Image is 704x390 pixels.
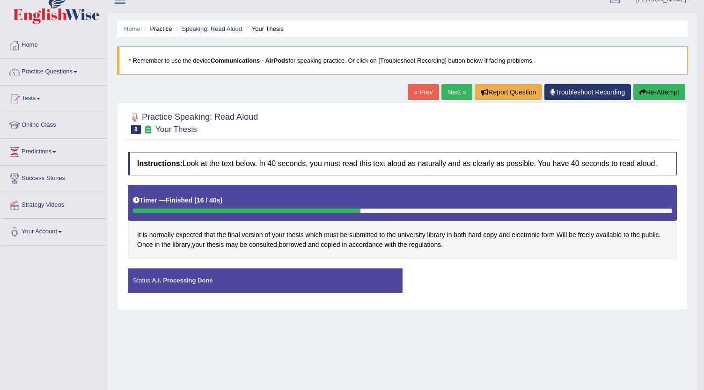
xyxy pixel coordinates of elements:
[0,112,107,136] a: Online Class
[454,230,466,240] span: Click to see word definition
[133,197,222,204] h5: Timer —
[398,240,407,250] span: Click to see word definition
[631,230,640,240] span: Click to see word definition
[387,230,396,240] span: Click to see word definition
[182,25,242,32] a: Speaking: Read Aloud
[340,230,348,240] span: Click to see word definition
[211,57,288,64] b: Communications - AirPods
[264,230,270,240] span: Click to see word definition
[380,230,385,240] span: Click to see word definition
[117,46,688,75] blockquote: * Remember to use the device for speaking practice. Or click on [Troubleshoot Recording] button b...
[286,230,304,240] span: Click to see word definition
[176,230,202,240] span: Click to see word definition
[642,230,659,240] span: Click to see word definition
[596,230,622,240] span: Click to see word definition
[143,125,153,134] small: Exam occurring question
[228,230,240,240] span: Click to see word definition
[557,230,567,240] span: Click to see word definition
[321,240,340,250] span: Click to see word definition
[623,230,629,240] span: Click to see word definition
[499,230,510,240] span: Click to see word definition
[0,219,107,242] a: Your Account
[349,240,382,250] span: Click to see word definition
[544,84,631,100] a: Troubleshoot Recording
[240,240,247,250] span: Click to see word definition
[197,196,220,204] b: 16 / 40s
[447,230,452,240] span: Click to see word definition
[166,196,193,204] b: Finished
[0,166,107,189] a: Success Stories
[152,277,213,284] strong: A.I. Processing Done
[324,230,338,240] span: Click to see word definition
[128,268,403,292] div: Status:
[0,59,107,82] a: Practice Questions
[279,240,306,250] span: Click to see word definition
[143,230,147,240] span: Click to see word definition
[226,240,238,250] span: Click to see word definition
[128,152,677,175] h4: Look at the text below. In 40 seconds, you must read this text aloud as naturally and as clearly ...
[0,86,107,109] a: Tests
[137,159,183,167] b: Instructions:
[578,230,594,240] span: Click to see word definition
[173,240,191,250] span: Click to see word definition
[242,230,263,240] span: Click to see word definition
[483,230,497,240] span: Click to see word definition
[306,230,323,240] span: Click to see word definition
[249,240,277,250] span: Click to see word definition
[409,240,441,250] span: Click to see word definition
[220,196,223,204] b: )
[192,240,205,250] span: Click to see word definition
[149,230,174,240] span: Click to see word definition
[217,230,226,240] span: Click to see word definition
[155,125,197,134] small: Your Thesis
[427,230,445,240] span: Click to see word definition
[569,230,576,240] span: Click to see word definition
[128,185,677,259] div: . , , .
[342,240,347,250] span: Click to see word definition
[308,240,319,250] span: Click to see word definition
[385,240,396,250] span: Click to see word definition
[633,84,685,100] button: Re-Attempt
[398,230,425,240] span: Click to see word definition
[349,230,378,240] span: Click to see word definition
[0,139,107,162] a: Predictions
[154,240,160,250] span: Click to see word definition
[137,230,141,240] span: Click to see word definition
[131,125,141,134] span: 8
[475,84,542,100] button: Report Question
[194,196,197,204] b: (
[204,230,215,240] span: Click to see word definition
[441,84,472,100] a: Next »
[408,84,439,100] a: « Prev
[542,230,555,240] span: Click to see word definition
[142,24,172,33] li: Practice
[161,240,170,250] span: Click to see word definition
[128,110,258,134] h2: Practice Speaking: Read Aloud
[124,25,140,32] a: Home
[0,32,107,56] a: Home
[469,230,482,240] span: Click to see word definition
[244,24,284,33] li: Your Thesis
[0,192,107,216] a: Strategy Videos
[137,240,153,250] span: Click to see word definition
[272,230,285,240] span: Click to see word definition
[512,230,540,240] span: Click to see word definition
[207,240,224,250] span: Click to see word definition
